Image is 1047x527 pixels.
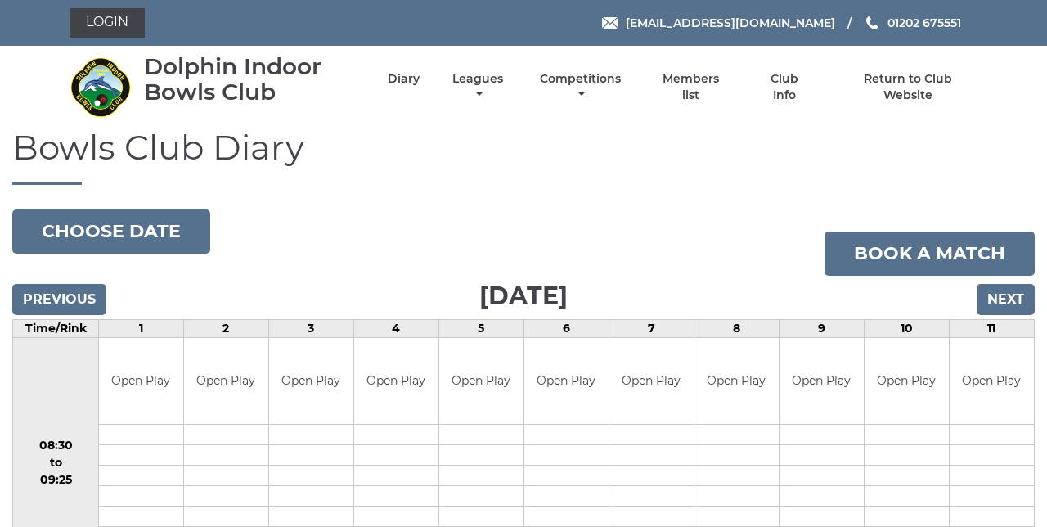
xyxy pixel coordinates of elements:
span: 01202 675551 [887,16,961,30]
td: Open Play [184,338,268,424]
td: 6 [523,320,609,338]
td: 8 [694,320,779,338]
td: 5 [438,320,523,338]
span: [EMAIL_ADDRESS][DOMAIN_NAME] [626,16,835,30]
td: 10 [864,320,949,338]
td: Open Play [439,338,523,424]
img: Email [602,17,618,29]
div: Dolphin Indoor Bowls Club [144,54,359,105]
a: Competitions [536,71,625,103]
img: Dolphin Indoor Bowls Club [70,56,131,118]
a: Book a match [825,232,1035,276]
a: Club Info [757,71,811,103]
td: 3 [268,320,353,338]
a: Phone us 01202 675551 [864,14,961,32]
a: Login [70,8,145,38]
td: Open Play [950,338,1034,424]
input: Next [977,284,1035,315]
button: Choose date [12,209,210,254]
input: Previous [12,284,106,315]
td: 4 [353,320,438,338]
td: 9 [779,320,864,338]
td: Open Play [780,338,864,424]
h1: Bowls Club Diary [12,128,1035,185]
td: 2 [183,320,268,338]
a: Email [EMAIL_ADDRESS][DOMAIN_NAME] [602,14,835,32]
td: 1 [99,320,184,338]
td: 11 [949,320,1034,338]
td: Open Play [99,338,183,424]
td: Open Play [865,338,949,424]
td: Open Play [694,338,779,424]
a: Return to Club Website [839,71,977,103]
a: Leagues [448,71,507,103]
img: Phone us [866,16,878,29]
td: Time/Rink [13,320,99,338]
td: Open Play [524,338,609,424]
a: Diary [388,71,420,87]
a: Members list [654,71,729,103]
td: Open Play [269,338,353,424]
td: 7 [609,320,694,338]
td: Open Play [354,338,438,424]
td: Open Play [609,338,694,424]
